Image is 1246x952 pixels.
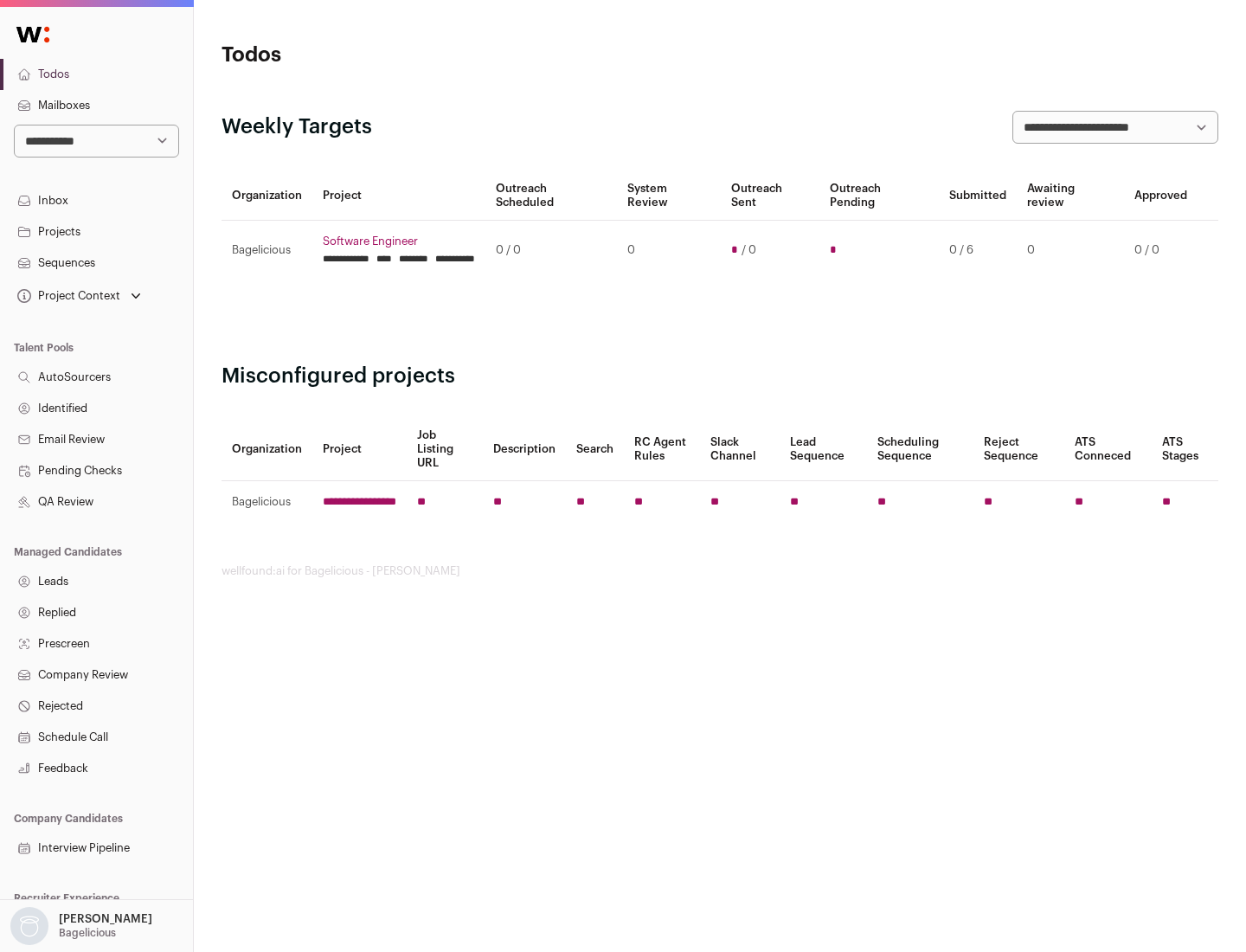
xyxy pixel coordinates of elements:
[312,171,485,221] th: Project
[819,171,938,221] th: Outreach Pending
[323,235,475,248] a: Software Engineer
[624,418,699,481] th: RC Agent Rules
[1152,418,1218,481] th: ATS Stages
[1017,171,1124,221] th: Awaiting review
[222,42,554,69] h1: Todos
[780,418,867,481] th: Lead Sequence
[1017,221,1124,280] td: 0
[566,418,624,481] th: Search
[407,418,483,481] th: Job Listing URL
[700,418,780,481] th: Slack Channel
[973,418,1065,481] th: Reject Sequence
[222,171,312,221] th: Organization
[742,243,756,257] span: / 0
[721,171,820,221] th: Outreach Sent
[10,907,48,945] img: nopic.png
[617,171,720,221] th: System Review
[483,418,566,481] th: Description
[222,363,1218,390] h2: Misconfigured projects
[14,289,120,303] div: Project Context
[222,564,1218,578] footer: wellfound:ai for Bagelicious - [PERSON_NAME]
[59,926,116,940] p: Bagelicious
[485,171,617,221] th: Outreach Scheduled
[867,418,973,481] th: Scheduling Sequence
[1124,171,1198,221] th: Approved
[222,481,312,524] td: Bagelicious
[312,418,407,481] th: Project
[1124,221,1198,280] td: 0 / 0
[222,221,312,280] td: Bagelicious
[7,17,59,52] img: Wellfound
[222,113,372,141] h2: Weekly Targets
[59,912,152,926] p: [PERSON_NAME]
[617,221,720,280] td: 0
[14,284,145,308] button: Open dropdown
[939,221,1017,280] td: 0 / 6
[7,907,156,945] button: Open dropdown
[1064,418,1151,481] th: ATS Conneced
[939,171,1017,221] th: Submitted
[222,418,312,481] th: Organization
[485,221,617,280] td: 0 / 0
